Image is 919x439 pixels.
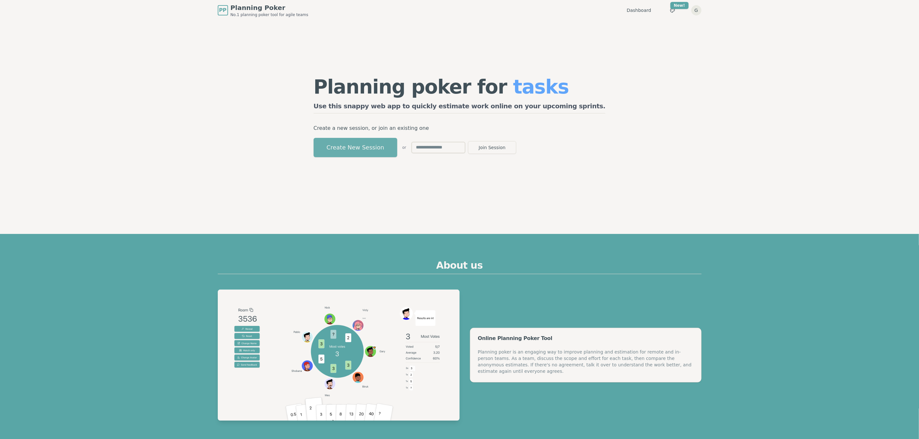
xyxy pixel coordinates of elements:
[218,3,308,17] a: PPPlanning PokerNo.1 planning poker tool for agile teams
[667,4,678,16] button: New!
[314,102,606,113] h2: Use this snappy web app to quickly estimate work online on your upcoming sprints.
[627,7,651,13] a: Dashboard
[218,290,460,421] img: Planning Poker example session
[231,3,308,12] span: Planning Poker
[219,6,226,14] span: PP
[402,145,406,150] span: or
[314,138,397,157] button: Create New Session
[468,141,516,154] button: Join Session
[218,260,702,274] h2: About us
[478,336,694,341] div: Online Planning Poker Tool
[314,77,606,96] h1: Planning poker for
[691,5,702,15] button: G
[231,12,308,17] span: No.1 planning poker tool for agile teams
[478,349,694,374] div: Planning poker is an engaging way to improve planning and estimation for remote and in-person tea...
[314,124,606,133] p: Create a new session, or join an existing one
[670,2,689,9] div: New!
[513,76,569,98] span: tasks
